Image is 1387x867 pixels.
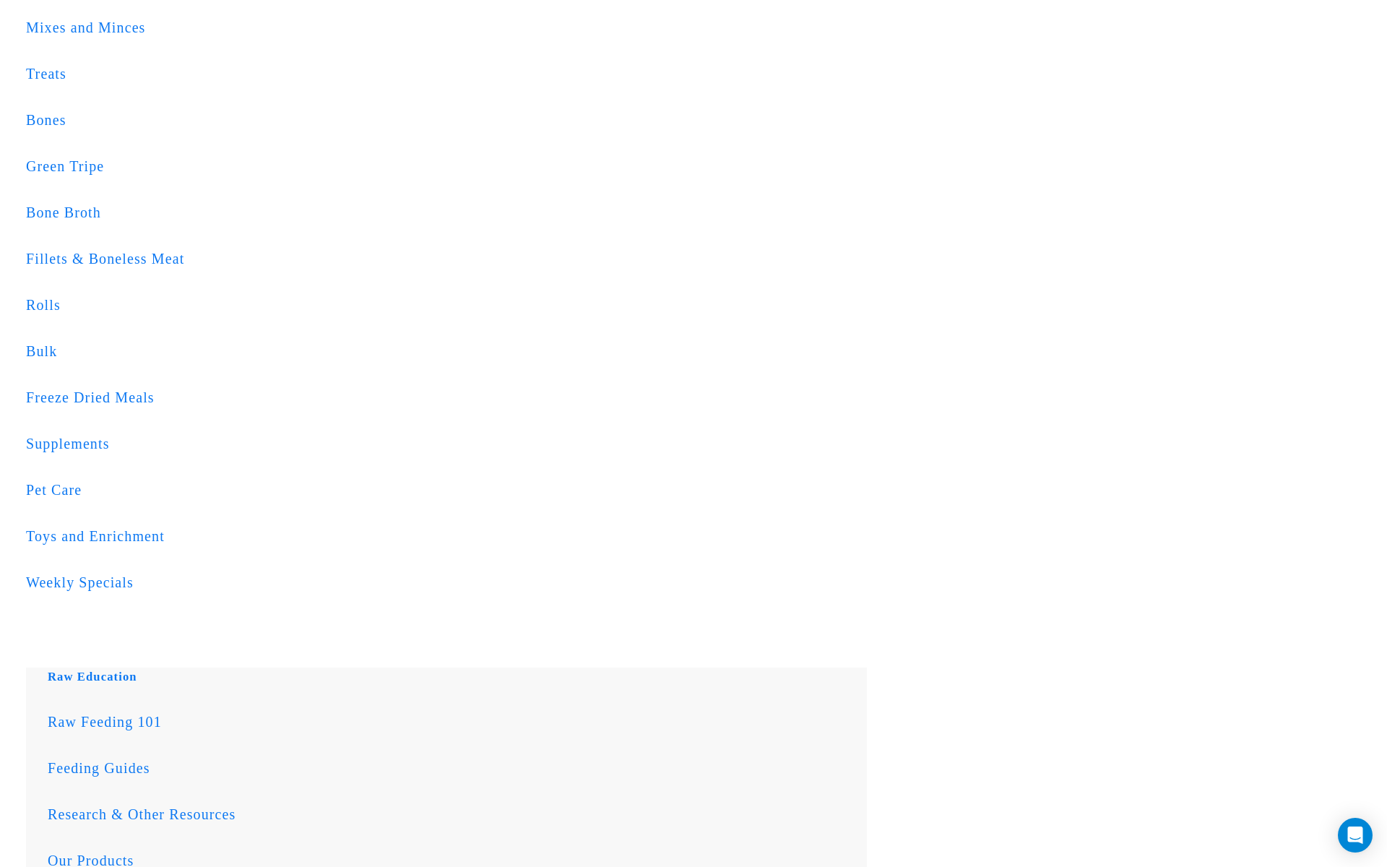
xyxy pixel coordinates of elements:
a: Supplements [26,413,855,475]
div: Bulk [26,340,855,363]
div: Freeze Dried Meals [26,386,855,409]
div: Research & Other Resources [48,803,855,826]
div: Treats [26,62,855,85]
div: Mixes and Minces [26,16,855,39]
a: Weekly Specials [26,551,855,613]
div: Pet Care [26,478,855,501]
a: Bulk [26,320,855,382]
a: Raw Education [48,670,137,683]
div: Bones [26,108,855,131]
a: Green Tripe [26,135,855,197]
a: Bone Broth [26,181,855,243]
a: Feeding Guides [48,737,855,799]
div: Toys and Enrichment [26,525,855,548]
a: Freeze Dried Meals [26,366,855,428]
div: Raw Feeding 101 [48,710,855,733]
div: Bone Broth [26,201,855,224]
a: Raw Feeding 101 [48,691,855,753]
a: Treats [26,43,855,105]
a: Research & Other Resources [48,783,855,845]
div: Green Tripe [26,155,855,178]
a: Toys and Enrichment [26,505,855,567]
div: Rolls [26,293,855,316]
div: Open Intercom Messenger [1338,818,1373,853]
a: Bones [26,89,855,151]
div: Weekly Specials [26,571,855,594]
a: Pet Care [26,459,855,521]
div: Fillets & Boneless Meat [26,247,855,270]
div: Supplements [26,432,855,455]
a: Fillets & Boneless Meat [26,228,855,290]
a: Rolls [26,274,855,336]
div: Feeding Guides [48,756,855,780]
